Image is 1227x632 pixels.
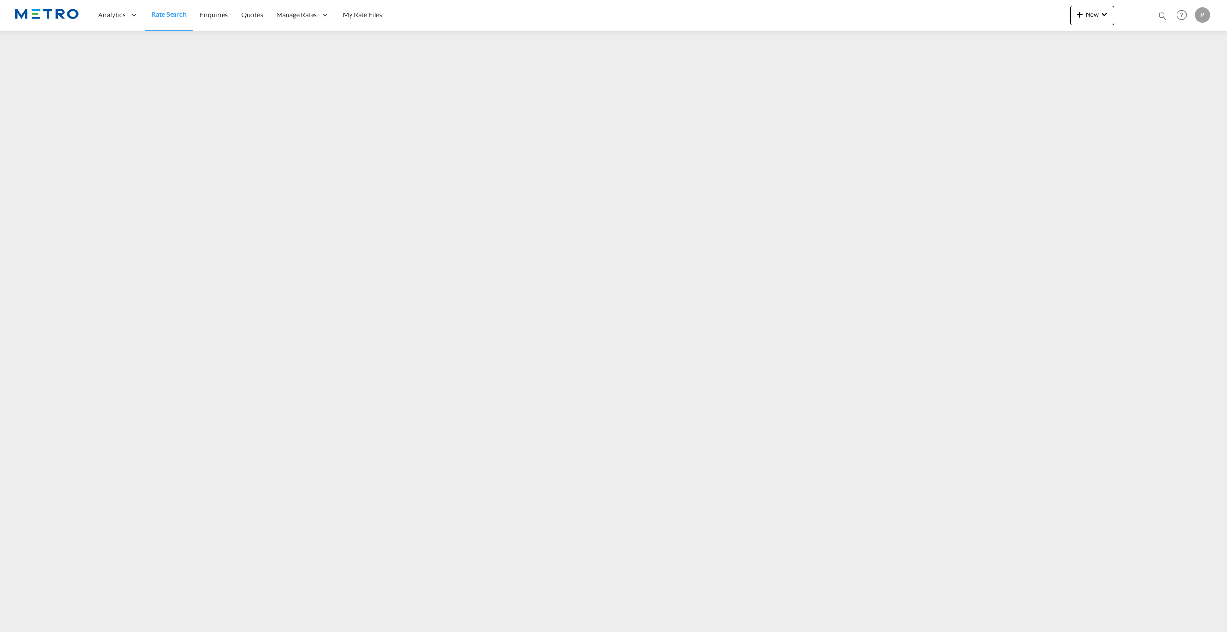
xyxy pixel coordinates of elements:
[1099,9,1110,20] md-icon: icon-chevron-down
[1157,11,1168,25] div: icon-magnify
[98,10,125,20] span: Analytics
[200,11,228,19] span: Enquiries
[14,4,79,26] img: 25181f208a6c11efa6aa1bf80d4cef53.png
[1174,7,1195,24] div: Help
[343,11,382,19] span: My Rate Files
[1195,7,1210,23] div: P
[1074,9,1086,20] md-icon: icon-plus 400-fg
[1070,6,1114,25] button: icon-plus 400-fgNewicon-chevron-down
[241,11,263,19] span: Quotes
[1074,11,1110,18] span: New
[1174,7,1190,23] span: Help
[151,10,187,18] span: Rate Search
[276,10,317,20] span: Manage Rates
[1157,11,1168,21] md-icon: icon-magnify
